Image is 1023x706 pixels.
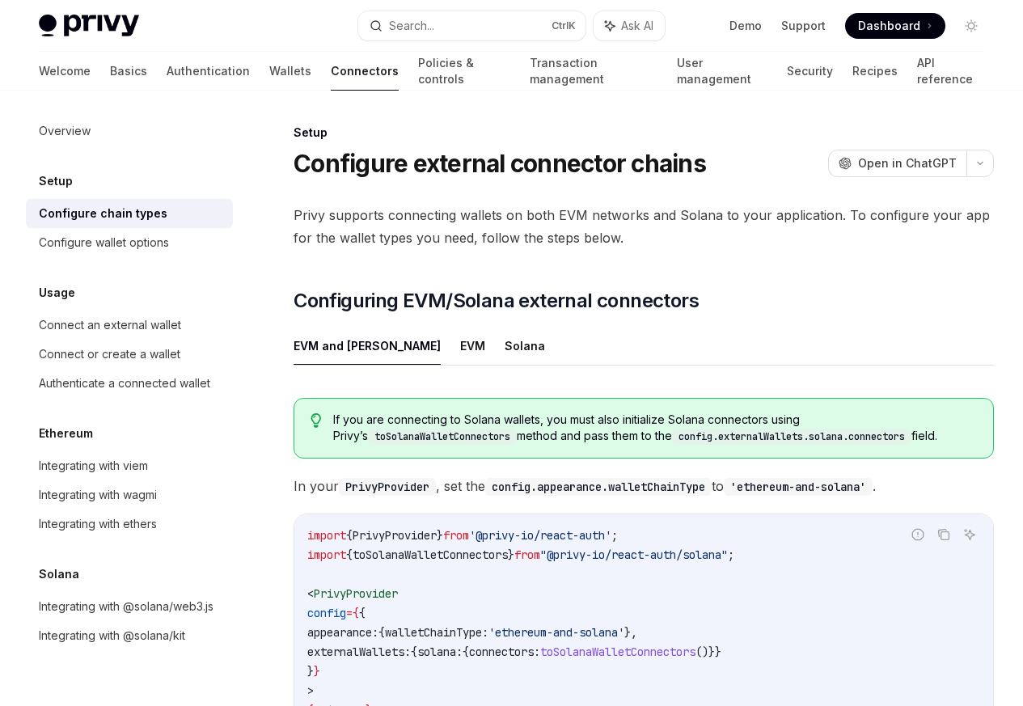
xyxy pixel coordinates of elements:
code: config.appearance.walletChainType [485,478,712,496]
span: If you are connecting to Solana wallets, you must also initialize Solana connectors using Privy’s... [333,412,977,445]
span: { [378,625,385,640]
span: PrivyProvider [314,586,398,601]
a: Basics [110,52,147,91]
a: Demo [729,18,762,34]
button: Toggle dark mode [958,13,984,39]
a: Authenticate a connected wallet [26,369,233,398]
a: Transaction management [530,52,657,91]
span: Ctrl K [552,19,576,32]
code: PrivyProvider [339,478,436,496]
div: Connect or create a wallet [39,345,180,364]
a: Integrating with viem [26,451,233,480]
code: 'ethereum-and-solana' [724,478,873,496]
h5: Setup [39,171,73,191]
span: from [514,547,540,562]
button: Solana [505,327,545,365]
a: Connectors [331,52,399,91]
a: Configure wallet options [26,228,233,257]
span: PrivyProvider [353,528,437,543]
a: Recipes [852,52,898,91]
span: { [359,606,366,620]
button: Search...CtrlK [358,11,585,40]
span: } [314,664,320,679]
button: Ask AI [594,11,665,40]
a: Support [781,18,826,34]
span: walletChainType: [385,625,488,640]
div: Configure wallet options [39,233,169,252]
span: { [346,547,353,562]
button: EVM and [PERSON_NAME] [294,327,441,365]
a: Integrating with @solana/web3.js [26,592,233,621]
a: Overview [26,116,233,146]
span: = [346,606,353,620]
h5: Ethereum [39,424,93,443]
span: toSolanaWalletConnectors [353,547,508,562]
a: Configure chain types [26,199,233,228]
span: Open in ChatGPT [858,155,957,171]
a: Policies & controls [418,52,510,91]
svg: Tip [311,413,322,428]
a: Integrating with wagmi [26,480,233,509]
div: Integrating with viem [39,456,148,476]
a: Security [787,52,833,91]
span: > [307,683,314,698]
span: connectors: [469,645,540,659]
span: from [443,528,469,543]
span: "@privy-io/react-auth/solana" [540,547,728,562]
div: Authenticate a connected wallet [39,374,210,393]
span: } [437,528,443,543]
span: Ask AI [621,18,653,34]
span: Dashboard [858,18,920,34]
div: Configure chain types [39,204,167,223]
span: { [346,528,353,543]
a: Connect or create a wallet [26,340,233,369]
div: Integrating with ethers [39,514,157,534]
a: Integrating with ethers [26,509,233,539]
span: ()}} [695,645,721,659]
span: import [307,528,346,543]
button: EVM [460,327,485,365]
span: 'ethereum-and-solana' [488,625,624,640]
span: ; [611,528,618,543]
div: Integrating with wagmi [39,485,157,505]
code: toSolanaWalletConnectors [368,429,517,445]
span: config [307,606,346,620]
button: Ask AI [959,524,980,545]
a: Dashboard [845,13,945,39]
span: appearance: [307,625,378,640]
span: solana: [417,645,463,659]
div: Search... [389,16,434,36]
h5: Usage [39,283,75,302]
span: < [307,586,314,601]
div: Integrating with @solana/web3.js [39,597,213,616]
span: In your , set the to . [294,475,994,497]
a: Welcome [39,52,91,91]
span: '@privy-io/react-auth' [469,528,611,543]
button: Open in ChatGPT [828,150,966,177]
span: { [463,645,469,659]
div: Integrating with @solana/kit [39,626,185,645]
div: Setup [294,125,994,141]
h1: Configure external connector chains [294,149,706,178]
span: import [307,547,346,562]
button: Copy the contents from the code block [933,524,954,545]
span: } [508,547,514,562]
span: { [411,645,417,659]
span: Privy supports connecting wallets on both EVM networks and Solana to your application. To configu... [294,204,994,249]
a: Authentication [167,52,250,91]
div: Overview [39,121,91,141]
a: Integrating with @solana/kit [26,621,233,650]
a: Wallets [269,52,311,91]
a: API reference [917,52,984,91]
a: Connect an external wallet [26,311,233,340]
span: Configuring EVM/Solana external connectors [294,288,699,314]
a: User management [677,52,767,91]
span: externalWallets: [307,645,411,659]
span: { [353,606,359,620]
img: light logo [39,15,139,37]
span: }, [624,625,637,640]
code: config.externalWallets.solana.connectors [672,429,911,445]
button: Report incorrect code [907,524,928,545]
span: toSolanaWalletConnectors [540,645,695,659]
h5: Solana [39,564,79,584]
